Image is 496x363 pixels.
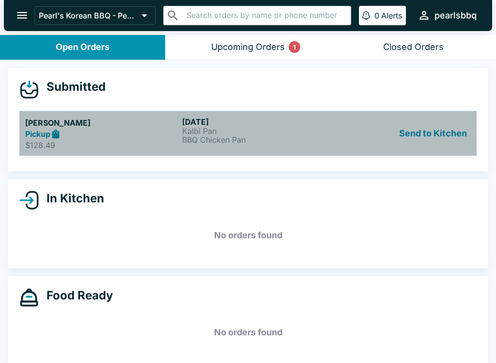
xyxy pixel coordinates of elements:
[383,42,444,53] div: Closed Orders
[19,111,477,156] a: [PERSON_NAME]Pickup$128.49[DATE]Kalbi PanBBQ Chicken PanSend to Kitchen
[184,9,347,22] input: Search orders by name or phone number
[19,218,477,253] h5: No orders found
[182,127,335,135] p: Kalbi Pan
[10,3,34,28] button: open drawer
[374,11,379,20] p: 0
[19,315,477,350] h5: No orders found
[39,191,104,206] h4: In Kitchen
[39,80,106,94] h4: Submitted
[25,140,178,150] p: $128.49
[25,117,178,129] h5: [PERSON_NAME]
[293,42,296,52] p: 1
[34,6,155,25] button: Pearl's Korean BBQ - Pearlridge
[25,129,50,139] strong: Pickup
[39,11,138,20] p: Pearl's Korean BBQ - Pearlridge
[39,288,113,303] h4: Food Ready
[414,5,480,26] button: pearlsbbq
[56,42,109,53] div: Open Orders
[211,42,285,53] div: Upcoming Orders
[182,117,335,127] h6: [DATE]
[434,10,477,21] div: pearlsbbq
[395,117,471,150] button: Send to Kitchen
[182,135,335,144] p: BBQ Chicken Pan
[381,11,402,20] p: Alerts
